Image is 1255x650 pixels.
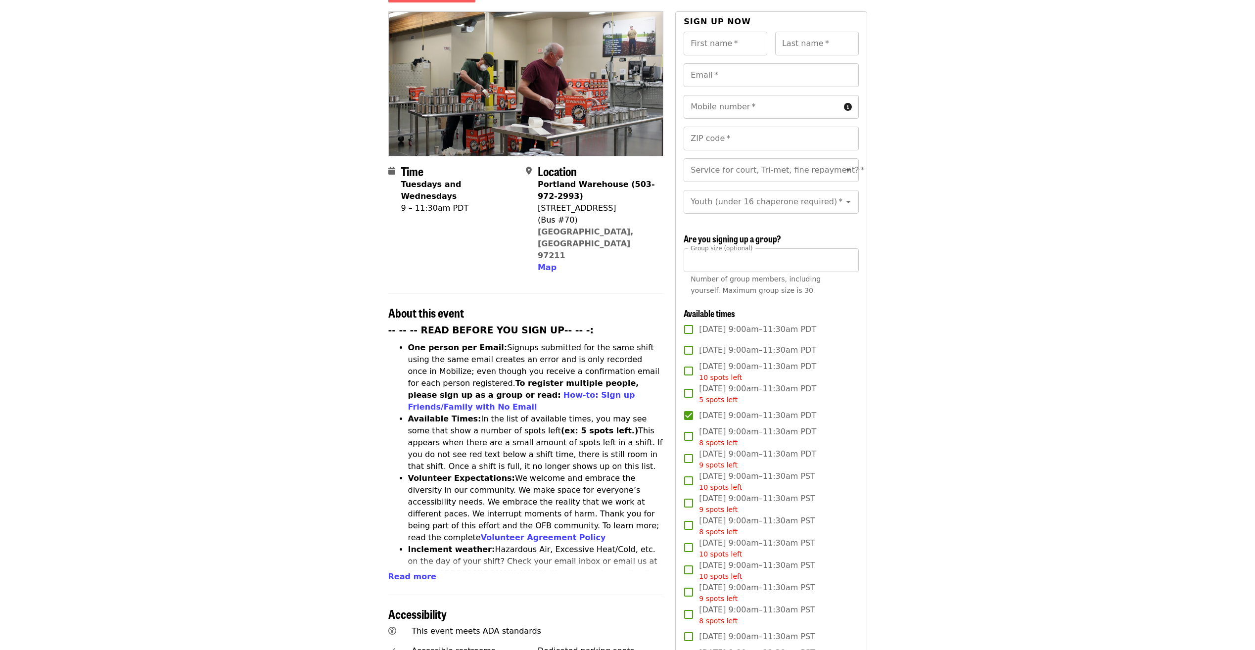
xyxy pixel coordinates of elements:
strong: One person per Email: [408,343,508,352]
span: 10 spots left [699,572,742,580]
span: Available times [684,307,735,320]
span: [DATE] 9:00am–11:30am PDT [699,410,816,421]
i: universal-access icon [388,626,396,636]
i: circle-info icon [844,102,852,112]
a: How-to: Sign up Friends/Family with No Email [408,390,635,412]
span: [DATE] 9:00am–11:30am PDT [699,361,816,383]
button: Map [538,262,557,274]
span: [DATE] 9:00am–11:30am PDT [699,426,816,448]
strong: -- -- -- READ BEFORE YOU SIGN UP-- -- -: [388,325,594,335]
span: Number of group members, including yourself. Maximum group size is 30 [691,275,821,294]
strong: Portland Warehouse (503-972-2993) [538,180,655,201]
span: This event meets ADA standards [412,626,541,636]
a: [GEOGRAPHIC_DATA], [GEOGRAPHIC_DATA] 97211 [538,227,634,260]
span: [DATE] 9:00am–11:30am PDT [699,324,816,335]
span: 8 spots left [699,617,738,625]
li: In the list of available times, you may see some that show a number of spots left This appears wh... [408,413,664,472]
li: Signups submitted for the same shift using the same email creates an error and is only recorded o... [408,342,664,413]
span: [DATE] 9:00am–11:30am PST [699,631,815,643]
button: Open [841,195,855,209]
input: Last name [775,32,859,55]
span: 10 spots left [699,373,742,381]
i: map-marker-alt icon [526,166,532,176]
span: Read more [388,572,436,581]
div: (Bus #70) [538,214,655,226]
span: Time [401,162,423,180]
span: 5 spots left [699,396,738,404]
span: [DATE] 9:00am–11:30am PDT [699,448,816,470]
span: [DATE] 9:00am–11:30am PDT [699,344,816,356]
li: Hazardous Air, Excessive Heat/Cold, etc. on the day of your shift? Check your email inbox or emai... [408,544,664,603]
a: Volunteer Agreement Policy [481,533,606,542]
span: Location [538,162,577,180]
span: 8 spots left [699,439,738,447]
strong: To register multiple people, please sign up as a group or read: [408,378,639,400]
span: Are you signing up a group? [684,232,781,245]
i: calendar icon [388,166,395,176]
strong: Available Times: [408,414,481,423]
img: Oct/Nov/Dec - Portland: Repack/Sort (age 16+) organized by Oregon Food Bank [389,12,663,155]
strong: Volunteer Expectations: [408,473,515,483]
div: [STREET_ADDRESS] [538,202,655,214]
input: ZIP code [684,127,858,150]
span: [DATE] 9:00am–11:30am PDT [699,383,816,405]
span: [DATE] 9:00am–11:30am PST [699,559,815,582]
button: Open [841,163,855,177]
span: 9 spots left [699,461,738,469]
input: Email [684,63,858,87]
div: 9 – 11:30am PDT [401,202,518,214]
button: Read more [388,571,436,583]
span: [DATE] 9:00am–11:30am PST [699,470,815,493]
span: 10 spots left [699,550,742,558]
span: Group size (optional) [691,244,752,251]
input: Mobile number [684,95,839,119]
span: About this event [388,304,464,321]
span: [DATE] 9:00am–11:30am PST [699,604,815,626]
span: 10 spots left [699,483,742,491]
strong: (ex: 5 spots left.) [561,426,638,435]
span: 9 spots left [699,595,738,603]
input: [object Object] [684,248,858,272]
strong: Inclement weather: [408,545,495,554]
span: Sign up now [684,17,751,26]
span: [DATE] 9:00am–11:30am PST [699,493,815,515]
span: 8 spots left [699,528,738,536]
span: Map [538,263,557,272]
span: Accessibility [388,605,447,622]
span: [DATE] 9:00am–11:30am PST [699,537,815,559]
li: We welcome and embrace the diversity in our community. We make space for everyone’s accessibility... [408,472,664,544]
span: [DATE] 9:00am–11:30am PST [699,582,815,604]
span: [DATE] 9:00am–11:30am PST [699,515,815,537]
strong: Tuesdays and Wednesdays [401,180,462,201]
input: First name [684,32,767,55]
span: 9 spots left [699,506,738,513]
